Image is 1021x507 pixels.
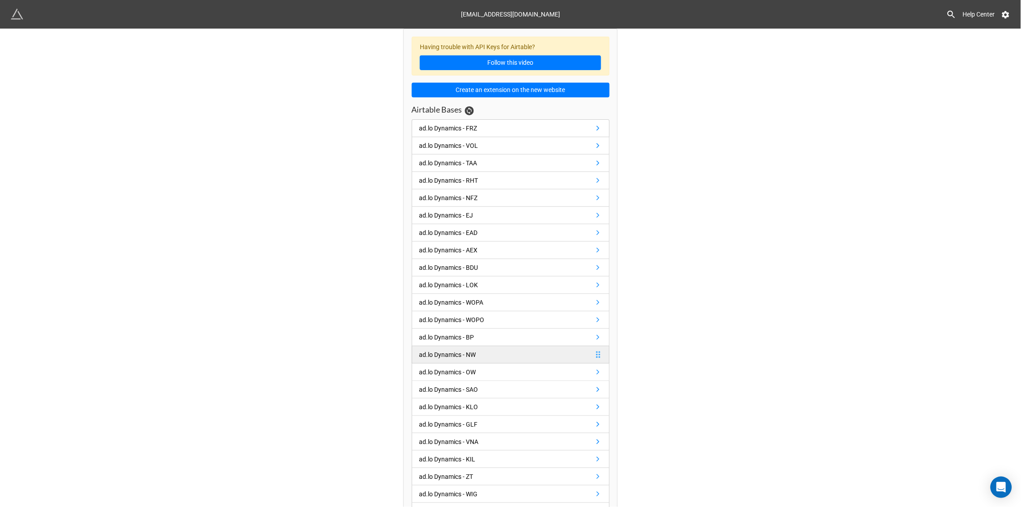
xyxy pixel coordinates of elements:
div: ad.lo Dynamics - WOPO [419,315,485,325]
a: ad.lo Dynamics - ZT [412,468,610,486]
div: ad.lo Dynamics - AEX [419,245,478,255]
div: ad.lo Dynamics - VOL [419,141,478,151]
a: ad.lo Dynamics - KLO [412,398,610,416]
button: Create an extension on the new website [412,83,610,98]
img: miniextensions-icon.73ae0678.png [11,8,23,21]
div: Having trouble with API Keys for Airtable? [412,37,610,75]
a: ad.lo Dynamics - VNA [412,433,610,451]
div: ad.lo Dynamics - KLO [419,402,478,412]
h3: Airtable Bases [412,105,462,115]
div: ad.lo Dynamics - EAD [419,228,478,238]
a: ad.lo Dynamics - EJ [412,207,610,224]
div: [EMAIL_ADDRESS][DOMAIN_NAME] [461,6,560,22]
a: ad.lo Dynamics - NFZ [412,189,610,207]
div: ad.lo Dynamics - TAA [419,158,477,168]
div: ad.lo Dynamics - SAO [419,385,478,394]
div: ad.lo Dynamics - ZT [419,472,473,482]
a: ad.lo Dynamics - WOPO [412,311,610,329]
a: ad.lo Dynamics - SAO [412,381,610,398]
a: Sync Base Structure [465,106,474,115]
div: ad.lo Dynamics - BDU [419,263,478,272]
a: Follow this video [420,55,601,71]
a: ad.lo Dynamics - VOL [412,137,610,155]
div: ad.lo Dynamics - LOK [419,280,478,290]
a: ad.lo Dynamics - AEX [412,242,610,259]
a: ad.lo Dynamics - NW [412,346,610,364]
a: ad.lo Dynamics - GLF [412,416,610,433]
div: ad.lo Dynamics - OW [419,367,476,377]
div: ad.lo Dynamics - RHT [419,176,478,185]
div: Open Intercom Messenger [991,477,1012,498]
div: ad.lo Dynamics - GLF [419,419,478,429]
a: ad.lo Dynamics - WIG [412,486,610,503]
a: Help Center [957,6,1001,22]
div: ad.lo Dynamics - NFZ [419,193,478,203]
a: ad.lo Dynamics - OW [412,364,610,381]
a: ad.lo Dynamics - KIL [412,451,610,468]
div: ad.lo Dynamics - KIL [419,454,476,464]
a: ad.lo Dynamics - RHT [412,172,610,189]
div: ad.lo Dynamics - WOPA [419,297,484,307]
a: ad.lo Dynamics - TAA [412,155,610,172]
a: ad.lo Dynamics - WOPA [412,294,610,311]
a: ad.lo Dynamics - FRZ [412,119,610,137]
div: ad.lo Dynamics - NW [419,350,476,360]
a: ad.lo Dynamics - BDU [412,259,610,277]
div: ad.lo Dynamics - BP [419,332,474,342]
div: ad.lo Dynamics - WIG [419,489,478,499]
div: ad.lo Dynamics - VNA [419,437,479,447]
a: ad.lo Dynamics - EAD [412,224,610,242]
a: ad.lo Dynamics - BP [412,329,610,346]
div: ad.lo Dynamics - EJ [419,210,473,220]
div: ad.lo Dynamics - FRZ [419,123,477,133]
a: ad.lo Dynamics - LOK [412,277,610,294]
